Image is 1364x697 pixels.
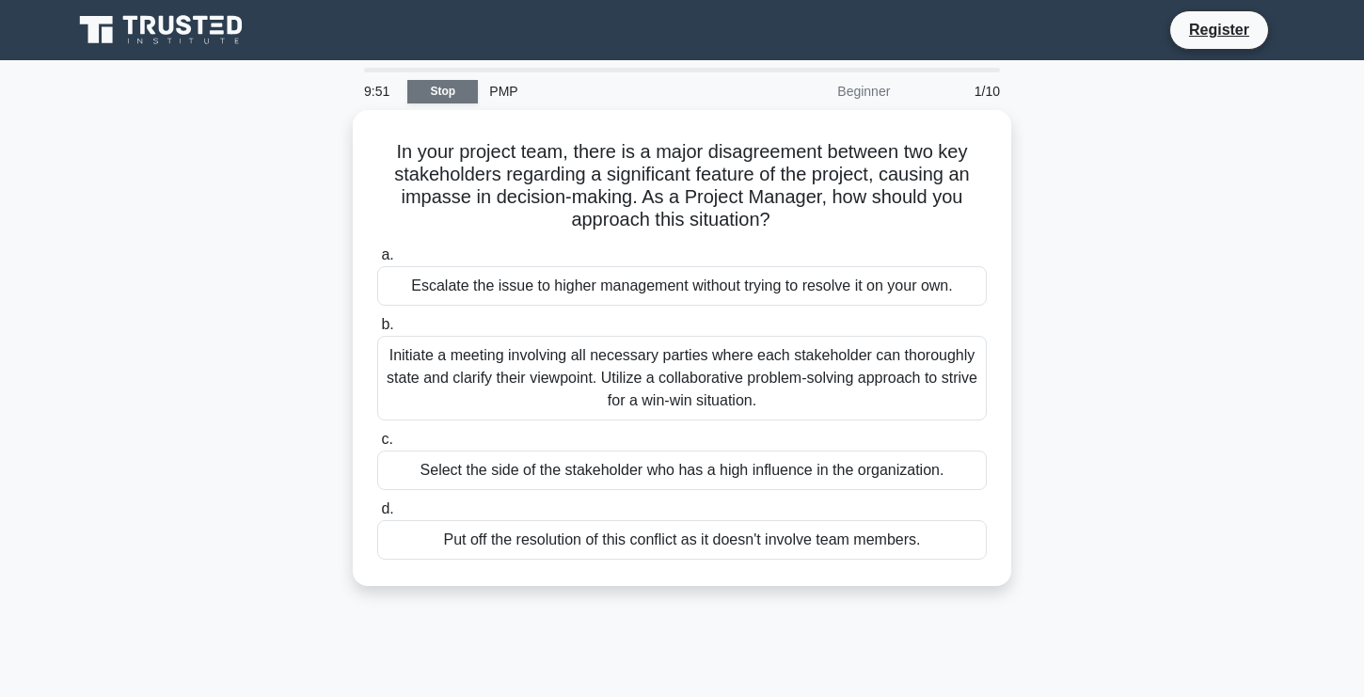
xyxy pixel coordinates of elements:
div: PMP [478,72,737,110]
a: Stop [407,80,478,103]
div: Select the side of the stakeholder who has a high influence in the organization. [377,451,987,490]
div: 9:51 [353,72,407,110]
div: Put off the resolution of this conflict as it doesn't involve team members. [377,520,987,560]
div: Escalate the issue to higher management without trying to resolve it on your own. [377,266,987,306]
div: Beginner [737,72,901,110]
span: c. [381,431,392,447]
div: Initiate a meeting involving all necessary parties where each stakeholder can thoroughly state an... [377,336,987,420]
span: a. [381,246,393,262]
span: d. [381,500,393,516]
div: 1/10 [901,72,1011,110]
a: Register [1178,18,1261,41]
span: b. [381,316,393,332]
h5: In your project team, there is a major disagreement between two key stakeholders regarding a sign... [375,140,989,232]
